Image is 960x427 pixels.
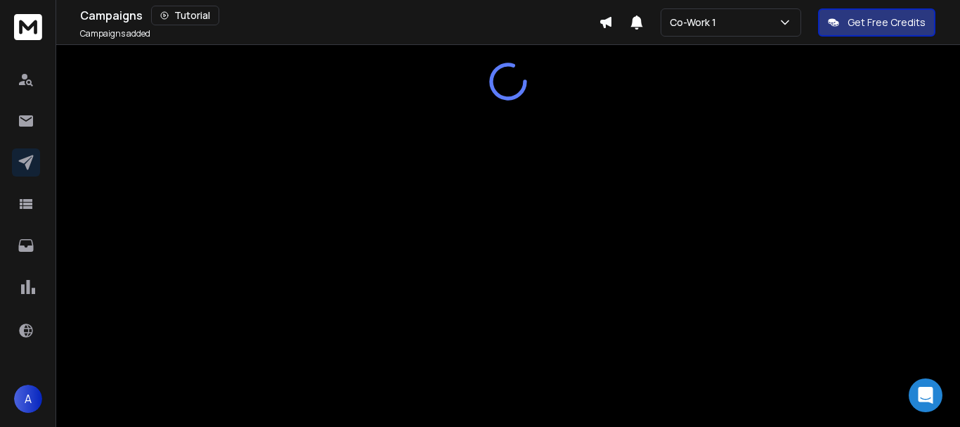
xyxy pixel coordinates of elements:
[14,385,42,413] button: A
[80,6,599,25] div: Campaigns
[151,6,219,25] button: Tutorial
[80,28,150,39] p: Campaigns added
[909,378,942,412] div: Open Intercom Messenger
[818,8,935,37] button: Get Free Credits
[848,15,926,30] p: Get Free Credits
[670,15,722,30] p: Co-Work 1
